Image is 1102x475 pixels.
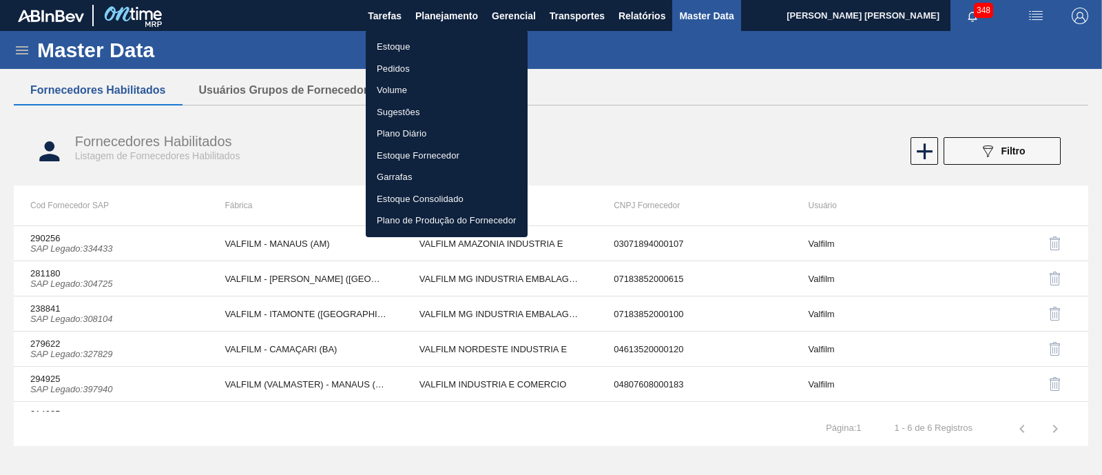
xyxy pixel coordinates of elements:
a: Pedidos [366,58,528,80]
a: Plano de Produção do Fornecedor [366,210,528,232]
a: Sugestões [366,101,528,123]
a: Volume [366,79,528,101]
a: Garrafas [366,166,528,188]
a: Estoque Fornecedor [366,145,528,167]
a: Estoque [366,36,528,58]
a: Estoque Consolidado [366,188,528,210]
a: Plano Diário [366,123,528,145]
